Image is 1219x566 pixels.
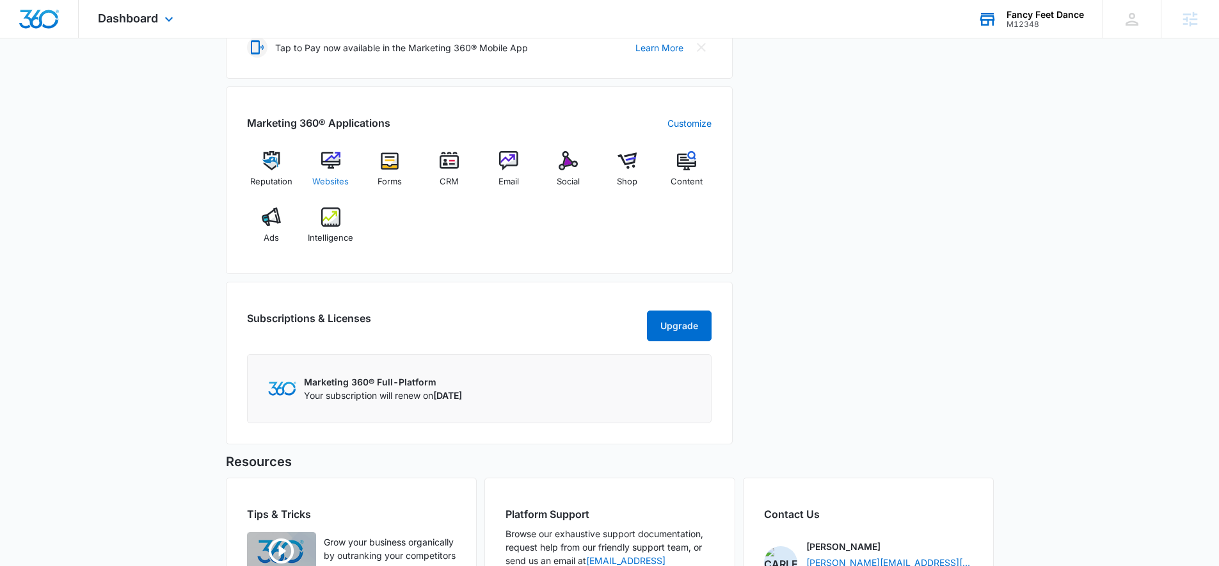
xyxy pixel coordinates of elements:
[268,382,296,395] img: Marketing 360 Logo
[247,207,296,254] a: Ads
[433,390,462,401] span: [DATE]
[98,12,158,25] span: Dashboard
[365,151,415,197] a: Forms
[506,506,714,522] h2: Platform Support
[691,37,712,58] button: Close
[275,41,528,54] p: Tap to Pay now available in the Marketing 360® Mobile App
[304,375,462,389] p: Marketing 360® Full-Platform
[764,506,973,522] h2: Contact Us
[617,175,637,188] span: Shop
[378,175,402,188] span: Forms
[603,151,652,197] a: Shop
[662,151,712,197] a: Content
[635,41,683,54] a: Learn More
[425,151,474,197] a: CRM
[250,175,292,188] span: Reputation
[247,506,456,522] h2: Tips & Tricks
[264,232,279,245] span: Ads
[304,389,462,402] p: Your subscription will renew on
[247,115,390,131] h2: Marketing 360® Applications
[806,540,880,553] p: [PERSON_NAME]
[226,452,994,471] h5: Resources
[312,175,349,188] span: Websites
[484,151,534,197] a: Email
[543,151,593,197] a: Social
[324,535,456,562] p: Grow your business organically by outranking your competitors
[647,311,712,341] button: Upgrade
[440,175,459,188] span: CRM
[1007,10,1084,20] div: account name
[1007,20,1084,29] div: account id
[247,311,371,336] h2: Subscriptions & Licenses
[667,117,712,130] a: Customize
[671,175,703,188] span: Content
[306,207,355,254] a: Intelligence
[306,151,355,197] a: Websites
[308,232,353,245] span: Intelligence
[247,151,296,197] a: Reputation
[557,175,580,188] span: Social
[498,175,519,188] span: Email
